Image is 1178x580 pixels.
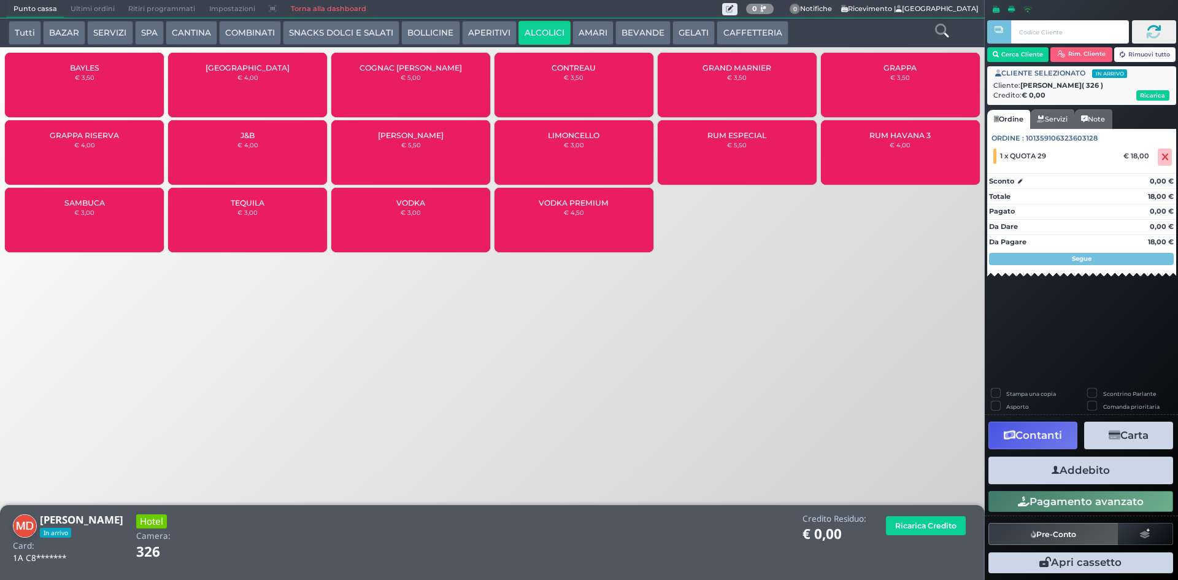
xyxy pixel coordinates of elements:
b: [PERSON_NAME] [40,512,123,527]
button: APERITIVI [462,21,517,45]
span: SAMBUCA [64,198,105,207]
span: In arrivo [40,528,71,538]
label: Scontrino Parlante [1103,390,1156,398]
span: GRAND MARNIER [703,63,771,72]
div: Cliente: [993,80,1169,91]
strong: Da Pagare [989,238,1026,246]
span: ( 326 ) [1082,80,1103,91]
label: Stampa una copia [1006,390,1056,398]
a: Servizi [1030,109,1074,129]
span: Ultimi ordini [64,1,121,18]
button: Pagamento avanzato [988,491,1173,512]
strong: Sconto [989,176,1014,187]
strong: 18,00 € [1148,238,1174,246]
strong: 0,00 € [1150,207,1174,215]
button: COMBINATI [219,21,281,45]
small: € 3,00 [237,209,258,216]
button: Ricarica Credito [886,516,966,535]
span: 0 [790,4,801,15]
span: RUM HAVANA 3 [869,131,931,140]
button: Carta [1084,422,1173,449]
small: € 5,50 [727,141,747,149]
span: CLIENTE SELEZIONATO [995,68,1127,79]
button: Tutti [9,21,41,45]
strong: Pagato [989,207,1015,215]
span: J&B [241,131,255,140]
span: RUM ESPECIAL [707,131,766,140]
small: € 5,50 [401,141,421,149]
button: Pre-Conto [988,523,1118,545]
button: AMARI [572,21,614,45]
span: Punto cassa [7,1,64,18]
span: Ordine : [991,133,1024,144]
h1: 326 [136,544,194,560]
strong: Segue [1072,255,1091,263]
button: ALCOLICI [518,21,571,45]
button: Ricarica [1136,90,1169,101]
small: € 4,00 [74,141,95,149]
button: SNACKS DOLCI E SALATI [283,21,399,45]
small: € 4,00 [237,141,258,149]
span: BAYLES [70,63,99,72]
button: BAZAR [43,21,85,45]
strong: Da Dare [989,222,1018,231]
small: € 4,50 [564,209,584,216]
h4: Credito Residuo: [803,514,866,524]
span: VODKA [396,198,425,207]
small: € 4,00 [890,141,910,149]
small: € 3,50 [564,74,583,81]
span: COGNAC [PERSON_NAME] [360,63,462,72]
label: Comanda prioritaria [1103,403,1160,411]
div: € 18,00 [1122,152,1155,160]
span: [PERSON_NAME] [378,131,444,140]
input: Codice Cliente [1011,20,1128,44]
small: € 3,00 [564,141,584,149]
button: CANTINA [166,21,217,45]
button: SERVIZI [87,21,133,45]
small: € 3,50 [75,74,94,81]
button: SPA [135,21,164,45]
span: 1 x QUOTA 29 [1000,152,1046,160]
b: [PERSON_NAME] [1020,81,1103,90]
span: TEQUILA [231,198,264,207]
img: Michele Di Munno [13,514,37,538]
small: € 3,00 [74,209,94,216]
span: GRAPPA [883,63,917,72]
strong: 0,00 € [1150,177,1174,185]
small: € 5,00 [401,74,421,81]
strong: 18,00 € [1148,192,1174,201]
div: Credito: [993,90,1169,101]
h1: € 0,00 [803,527,866,542]
strong: Totale [989,192,1011,201]
button: Rimuovi tutto [1114,47,1176,62]
small: € 3,50 [890,74,910,81]
b: 0 [752,4,757,13]
span: VODKA PREMIUM [539,198,609,207]
small: € 4,00 [237,74,258,81]
strong: € 0,00 [1022,91,1045,99]
span: Impostazioni [202,1,262,18]
h4: Camera: [136,532,171,541]
a: Ordine [987,110,1030,130]
span: CONTREAU [552,63,596,72]
button: BOLLICINE [401,21,460,45]
span: 101359106323603128 [1026,133,1098,144]
button: GELATI [672,21,715,45]
button: Contanti [988,422,1077,449]
label: Asporto [1006,403,1029,411]
a: Torna alla dashboard [283,1,372,18]
button: Rim. Cliente [1050,47,1112,62]
button: Apri cassetto [988,552,1173,573]
span: GRAPPA RISERVA [50,131,119,140]
span: In arrivo [1092,69,1127,78]
span: [GEOGRAPHIC_DATA] [206,63,290,72]
span: LIMONCELLO [548,131,599,140]
small: € 3,50 [727,74,747,81]
button: CAFFETTERIA [717,21,788,45]
a: Note [1074,109,1112,129]
h3: Hotel [136,514,167,528]
button: Cerca Cliente [987,47,1049,62]
button: Addebito [988,457,1173,484]
button: BEVANDE [615,21,671,45]
small: € 3,00 [401,209,421,216]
